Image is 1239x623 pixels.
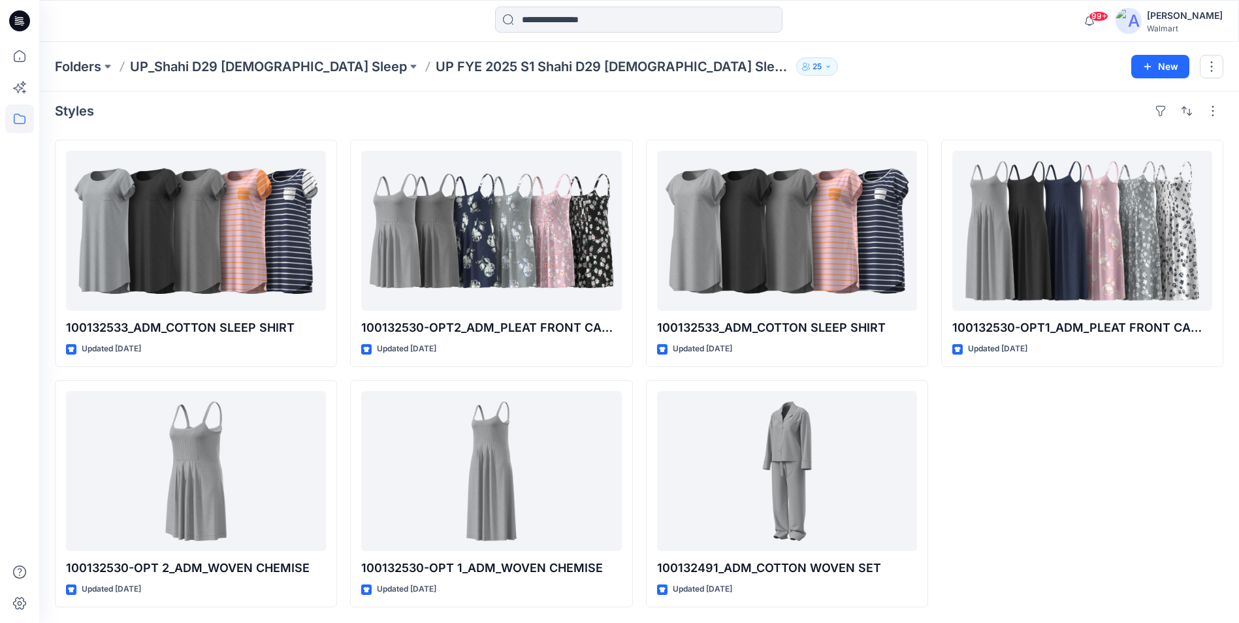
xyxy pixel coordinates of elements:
[55,57,101,76] a: Folders
[55,103,94,119] h4: Styles
[657,391,917,551] a: 100132491_ADM_COTTON WOVEN SET
[66,391,326,551] a: 100132530-OPT 2_ADM_WOVEN CHEMISE
[361,319,621,337] p: 100132530-OPT2_ADM_PLEAT FRONT CAMI BABYDOLL
[66,559,326,577] p: 100132530-OPT 2_ADM_WOVEN CHEMISE
[1147,24,1223,33] div: Walmart
[657,151,917,311] a: 100132533_ADM_COTTON SLEEP SHIRT
[377,583,436,596] p: Updated [DATE]
[377,342,436,356] p: Updated [DATE]
[968,342,1027,356] p: Updated [DATE]
[657,559,917,577] p: 100132491_ADM_COTTON WOVEN SET
[66,151,326,311] a: 100132533_ADM_COTTON SLEEP SHIRT
[952,319,1212,337] p: 100132530-OPT1_ADM_PLEAT FRONT CAMI SLEEP DRESS
[361,559,621,577] p: 100132530-OPT 1_ADM_WOVEN CHEMISE
[82,583,141,596] p: Updated [DATE]
[361,151,621,311] a: 100132530-OPT2_ADM_PLEAT FRONT CAMI BABYDOLL
[66,319,326,337] p: 100132533_ADM_COTTON SLEEP SHIRT
[673,342,732,356] p: Updated [DATE]
[952,151,1212,311] a: 100132530-OPT1_ADM_PLEAT FRONT CAMI SLEEP DRESS
[436,57,791,76] p: UP FYE 2025 S1 Shahi D29 [DEMOGRAPHIC_DATA] Sleepwear
[82,342,141,356] p: Updated [DATE]
[796,57,838,76] button: 25
[130,57,407,76] a: UP_Shahi D29 [DEMOGRAPHIC_DATA] Sleep
[673,583,732,596] p: Updated [DATE]
[1089,11,1108,22] span: 99+
[1147,8,1223,24] div: [PERSON_NAME]
[813,59,822,74] p: 25
[657,319,917,337] p: 100132533_ADM_COTTON SLEEP SHIRT
[1131,55,1189,78] button: New
[1116,8,1142,34] img: avatar
[361,391,621,551] a: 100132530-OPT 1_ADM_WOVEN CHEMISE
